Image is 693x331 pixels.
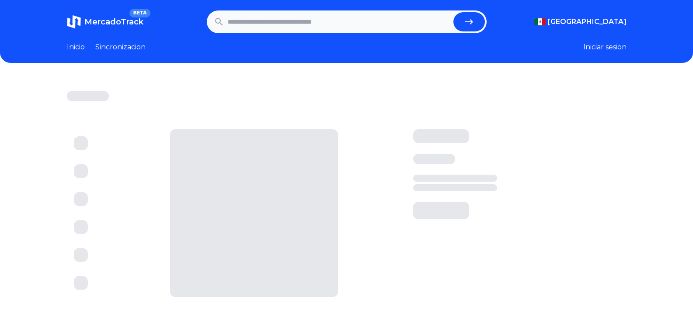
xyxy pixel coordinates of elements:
button: Iniciar sesion [583,42,627,52]
img: MercadoTrack [67,15,81,29]
button: [GEOGRAPHIC_DATA] [534,17,627,27]
img: Mexico [534,18,546,25]
span: [GEOGRAPHIC_DATA] [548,17,627,27]
a: MercadoTrackBETA [67,15,143,29]
a: Sincronizacion [95,42,146,52]
a: Inicio [67,42,85,52]
span: MercadoTrack [84,17,143,27]
span: BETA [129,9,150,17]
